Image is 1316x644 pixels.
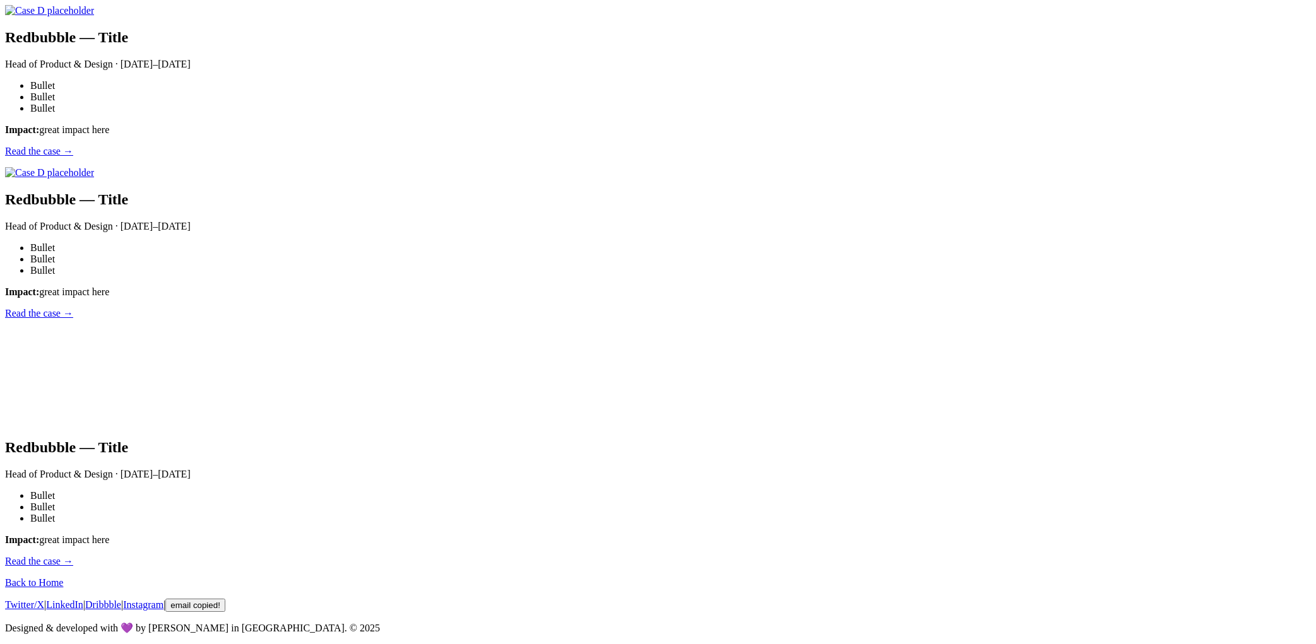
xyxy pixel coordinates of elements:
span: email [170,600,191,610]
li: Bullet [30,80,1311,91]
h2: Redbubble — Title [5,29,1311,46]
p: Head of Product & Design · [DATE]–[DATE] [5,221,1311,232]
h2: Redbubble — Title [5,191,1311,208]
a: Instagram [123,599,163,610]
li: Bullet [30,103,1311,114]
a: Twitter/X [5,599,44,610]
h2: Redbubble — Title [5,439,1311,456]
a: Read the case → [5,556,73,566]
a: LinkedIn [46,599,83,610]
p: great impact here [5,124,1311,136]
li: Bullet [30,265,1311,276]
li: Bullet [30,501,1311,513]
p: Designed & developed with 💜 by [PERSON_NAME] in [GEOGRAPHIC_DATA]. © 2025 [5,622,1311,634]
video: Your browser does not support the video tag. [5,329,194,424]
p: Head of Product & Design · [DATE]–[DATE] [5,469,1311,480]
p: great impact here [5,286,1311,298]
li: Bullet [30,254,1311,265]
img: Case D placeholder [5,167,94,179]
a: Dribbble [85,599,121,610]
a: Your browser does not support the video tag. [5,415,194,426]
li: Bullet [30,91,1311,103]
strong: Impact: [5,534,39,545]
strong: Impact: [5,124,39,135]
p: | | | | [5,599,1311,612]
li: Bullet [30,513,1311,524]
a: Read the case → [5,308,73,319]
img: Case D placeholder [5,5,94,16]
a: Read the case → [5,146,73,156]
strong: Impact: [5,286,39,297]
li: Bullet [30,242,1311,254]
li: Bullet [30,490,1311,501]
p: Head of Product & Design · [DATE]–[DATE] [5,59,1311,70]
a: Back to Home [5,577,63,588]
p: great impact here [5,534,1311,546]
span: copied! [193,600,220,610]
